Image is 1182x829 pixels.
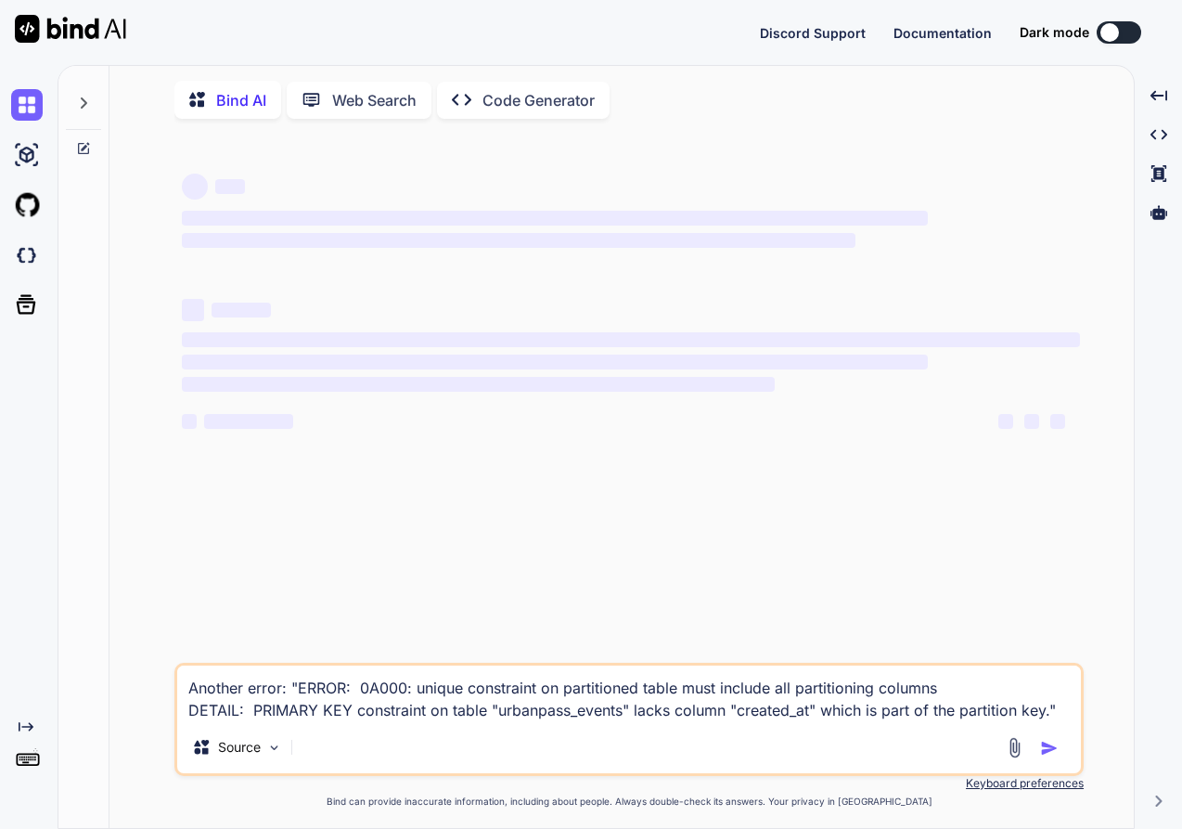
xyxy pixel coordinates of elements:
img: ai-studio [11,139,43,171]
span: ‌ [182,332,1080,347]
span: Dark mode [1020,23,1089,42]
img: Pick Models [266,740,282,756]
span: ‌ [182,355,927,369]
p: Web Search [332,89,417,111]
span: ‌ [182,211,927,226]
span: ‌ [1024,414,1039,429]
span: ‌ [182,299,204,321]
img: darkCloudIdeIcon [11,240,43,271]
span: ‌ [182,377,775,392]
img: attachment [1004,737,1025,758]
span: ‌ [215,179,245,194]
span: Discord Support [760,25,866,41]
p: Source [218,738,261,757]
span: ‌ [182,174,208,200]
p: Keyboard preferences [174,776,1084,791]
span: ‌ [212,303,271,317]
span: ‌ [1050,414,1065,429]
span: ‌ [182,233,855,248]
img: githubLight [11,189,43,221]
span: ‌ [998,414,1013,429]
img: chat [11,89,43,121]
span: Documentation [893,25,992,41]
img: Bind AI [15,15,126,43]
p: Bind AI [216,89,266,111]
p: Bind can provide inaccurate information, including about people. Always double-check its answers.... [174,795,1084,809]
button: Discord Support [760,23,866,43]
p: Code Generator [482,89,595,111]
button: Documentation [893,23,992,43]
img: icon [1040,739,1059,758]
textarea: Another error: "ERROR: 0A000: unique constraint on partitioned table must include all partitionin... [177,666,1081,721]
span: ‌ [204,414,293,429]
span: ‌ [182,414,197,429]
